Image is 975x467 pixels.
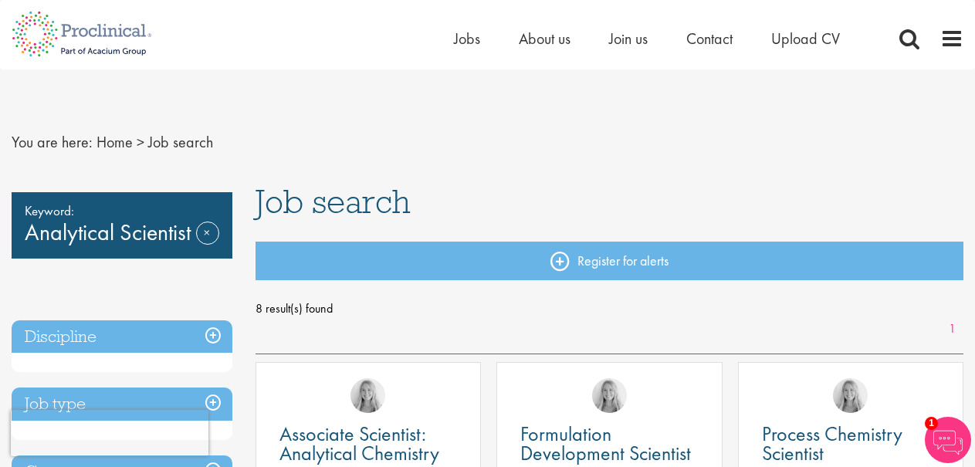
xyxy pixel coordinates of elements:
[762,425,939,463] a: Process Chemistry Scientist
[96,132,133,152] a: breadcrumb link
[196,222,219,266] a: Remove
[256,181,411,222] span: Job search
[148,132,213,152] span: Job search
[609,29,648,49] a: Join us
[686,29,733,49] a: Contact
[279,425,457,463] a: Associate Scientist: Analytical Chemistry
[12,387,232,421] h3: Job type
[592,378,627,413] img: Shannon Briggs
[12,192,232,259] div: Analytical Scientist
[771,29,840,49] a: Upload CV
[941,320,963,338] a: 1
[25,200,219,222] span: Keyword:
[762,421,902,466] span: Process Chemistry Scientist
[279,421,439,466] span: Associate Scientist: Analytical Chemistry
[925,417,938,430] span: 1
[137,132,144,152] span: >
[520,421,691,466] span: Formulation Development Scientist
[12,320,232,354] h3: Discipline
[833,378,868,413] img: Shannon Briggs
[519,29,570,49] a: About us
[925,417,971,463] img: Chatbot
[454,29,480,49] a: Jobs
[350,378,385,413] img: Shannon Briggs
[520,425,698,463] a: Formulation Development Scientist
[12,132,93,152] span: You are here:
[11,410,208,456] iframe: reCAPTCHA
[256,242,963,280] a: Register for alerts
[256,297,963,320] span: 8 result(s) found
